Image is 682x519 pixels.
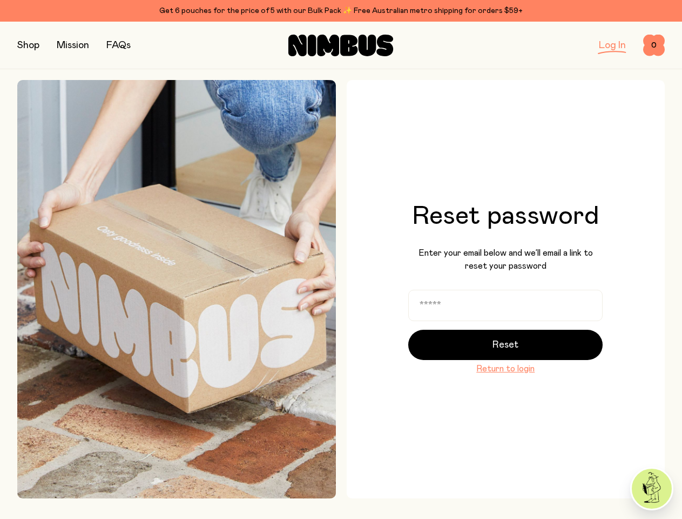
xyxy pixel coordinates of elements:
a: Log In [599,41,626,50]
button: Return to login [476,362,535,375]
button: 0 [643,35,665,56]
h1: Reset password [412,203,599,229]
div: Get 6 pouches for the price of 5 with our Bulk Pack ✨ Free Australian metro shipping for orders $59+ [17,4,665,17]
a: Mission [57,41,89,50]
span: Reset [492,337,518,352]
a: FAQs [106,41,131,50]
img: agent [632,469,672,509]
img: Picking up Nimbus mailer from doorstep [17,80,336,498]
p: Enter your email below and we’ll email a link to reset your password [408,247,603,272]
button: Reset [408,330,603,360]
